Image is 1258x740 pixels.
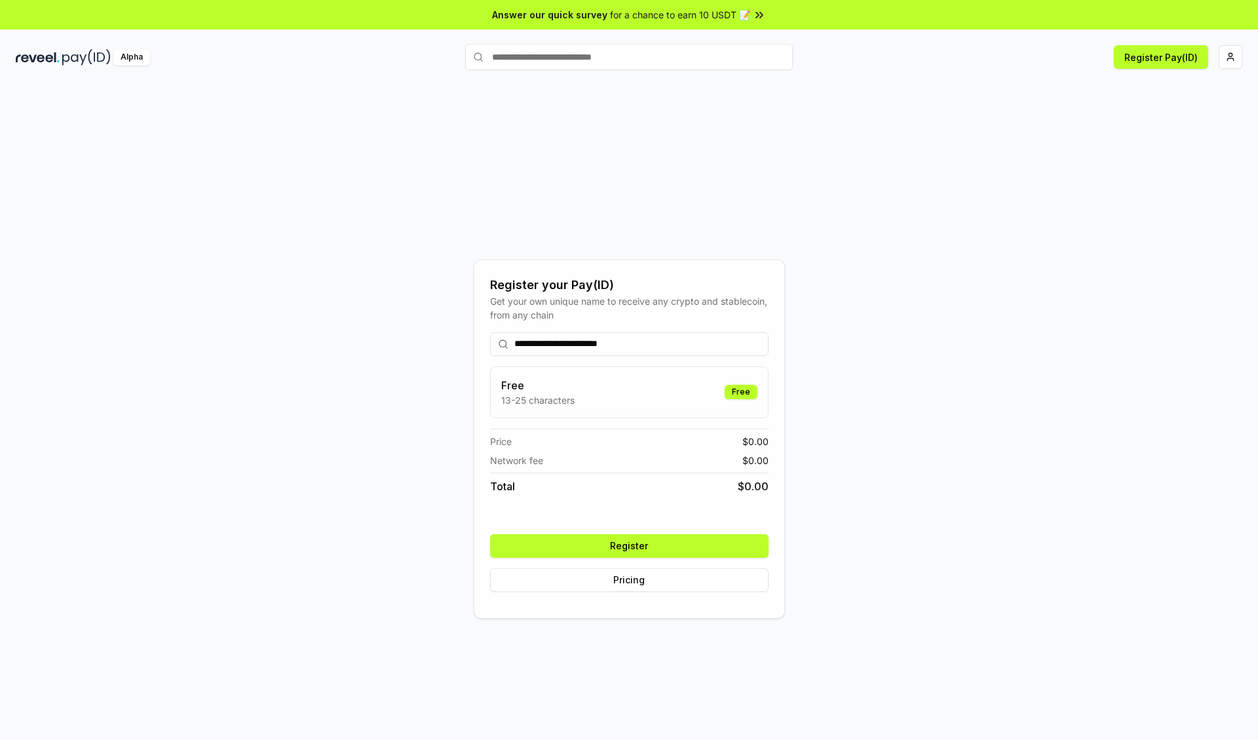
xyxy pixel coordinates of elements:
[1114,45,1208,69] button: Register Pay(ID)
[742,435,769,448] span: $ 0.00
[490,454,543,467] span: Network fee
[610,8,750,22] span: for a chance to earn 10 USDT 📝
[501,393,575,407] p: 13-25 characters
[113,49,150,66] div: Alpha
[490,276,769,294] div: Register your Pay(ID)
[725,385,757,399] div: Free
[492,8,607,22] span: Answer our quick survey
[490,294,769,322] div: Get your own unique name to receive any crypto and stablecoin, from any chain
[490,534,769,558] button: Register
[742,454,769,467] span: $ 0.00
[490,435,512,448] span: Price
[738,478,769,494] span: $ 0.00
[62,49,111,66] img: pay_id
[490,478,515,494] span: Total
[490,568,769,592] button: Pricing
[501,378,575,393] h3: Free
[16,49,60,66] img: reveel_dark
